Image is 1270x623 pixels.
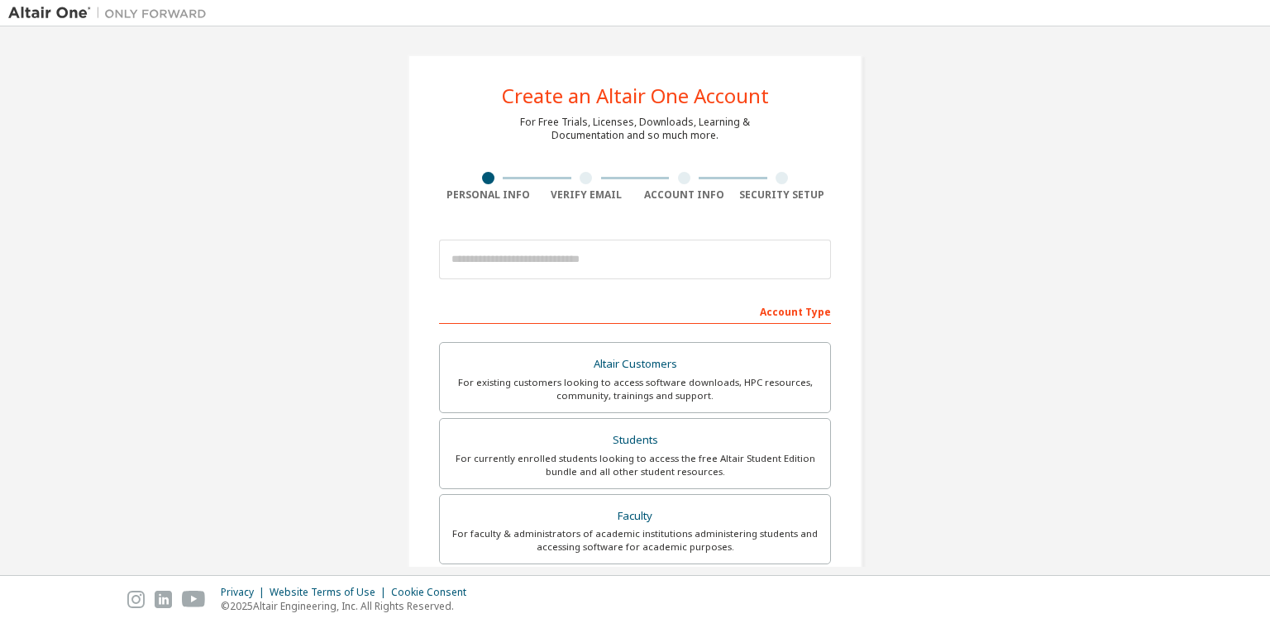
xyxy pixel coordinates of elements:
[520,116,750,142] div: For Free Trials, Licenses, Downloads, Learning & Documentation and so much more.
[635,188,733,202] div: Account Info
[450,429,820,452] div: Students
[450,505,820,528] div: Faculty
[391,586,476,599] div: Cookie Consent
[439,188,537,202] div: Personal Info
[127,591,145,608] img: instagram.svg
[221,599,476,613] p: © 2025 Altair Engineering, Inc. All Rights Reserved.
[221,586,270,599] div: Privacy
[537,188,636,202] div: Verify Email
[733,188,832,202] div: Security Setup
[182,591,206,608] img: youtube.svg
[450,452,820,478] div: For currently enrolled students looking to access the free Altair Student Edition bundle and all ...
[450,353,820,376] div: Altair Customers
[270,586,391,599] div: Website Terms of Use
[439,297,831,324] div: Account Type
[450,376,820,402] div: For existing customers looking to access software downloads, HPC resources, community, trainings ...
[8,5,215,21] img: Altair One
[450,527,820,554] div: For faculty & administrators of academic institutions administering students and accessing softwa...
[502,86,769,106] div: Create an Altair One Account
[155,591,172,608] img: linkedin.svg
